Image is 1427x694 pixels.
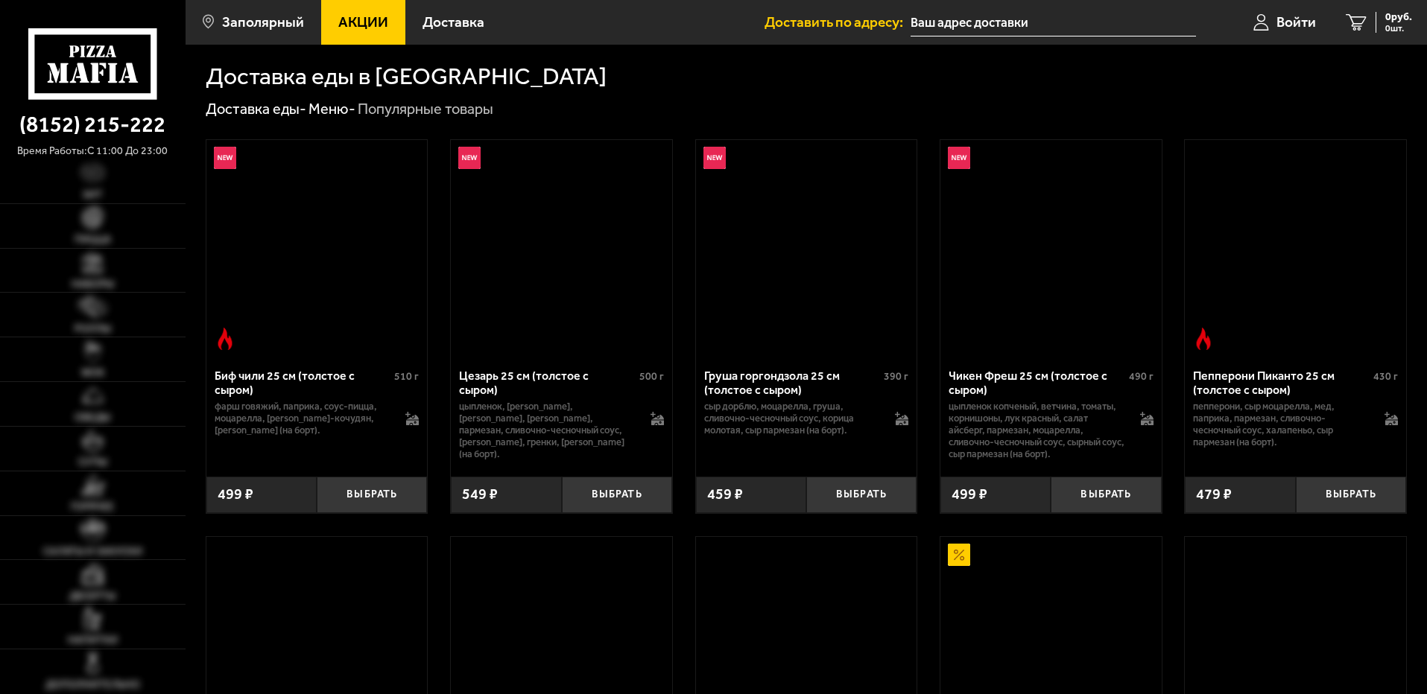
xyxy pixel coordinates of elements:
[222,15,304,29] span: Заполярный
[948,544,970,566] img: Акционный
[68,635,118,646] span: Напитки
[309,100,355,118] a: Меню-
[338,15,388,29] span: Акции
[458,147,481,169] img: Новинка
[1185,140,1406,357] a: Острое блюдоПепперони Пиканто 25 см (толстое с сыром)
[75,324,111,334] span: Роллы
[949,401,1125,460] p: цыпленок копченый, ветчина, томаты, корнишоны, лук красный, салат айсберг, пармезан, моцарелла, с...
[459,401,636,460] p: цыпленок, [PERSON_NAME], [PERSON_NAME], [PERSON_NAME], пармезан, сливочно-чесночный соус, [PERSON...
[704,369,881,397] div: Груша горгондзола 25 см (толстое с сыром)
[206,140,428,357] a: НовинкаОстрое блюдоБиф чили 25 см (толстое с сыром)
[949,369,1125,397] div: Чикен Фреш 25 см (толстое с сыром)
[214,328,236,350] img: Острое блюдо
[940,140,1162,357] a: НовинкаЧикен Фреш 25 см (толстое с сыром)
[562,477,672,513] button: Выбрать
[462,487,498,502] span: 549 ₽
[1385,24,1412,33] span: 0 шт.
[394,370,419,383] span: 510 г
[78,457,107,468] span: Супы
[765,15,911,29] span: Доставить по адресу:
[206,65,607,89] h1: Доставка еды в [GEOGRAPHIC_DATA]
[1373,370,1398,383] span: 430 г
[45,680,140,690] span: Дополнительно
[423,15,484,29] span: Доставка
[1296,477,1406,513] button: Выбрать
[459,369,636,397] div: Цезарь 25 см (толстое с сыром)
[72,279,114,290] span: Наборы
[215,401,391,436] p: фарш говяжий, паприка, соус-пицца, моцарелла, [PERSON_NAME]-кочудян, [PERSON_NAME] (на борт).
[1051,477,1161,513] button: Выбрать
[75,235,111,245] span: Пицца
[704,401,881,436] p: сыр дорблю, моцарелла, груша, сливочно-чесночный соус, корица молотая, сыр пармезан (на борт).
[1385,12,1412,22] span: 0 руб.
[83,190,103,200] span: Хит
[218,487,253,502] span: 499 ₽
[639,370,664,383] span: 500 г
[884,370,908,383] span: 390 г
[206,100,306,118] a: Доставка еды-
[1193,369,1370,397] div: Пепперони Пиканто 25 см (толстое с сыром)
[948,147,970,169] img: Новинка
[71,502,114,512] span: Горячее
[215,369,391,397] div: Биф чили 25 см (толстое с сыром)
[707,487,743,502] span: 459 ₽
[1276,15,1316,29] span: Войти
[43,547,142,557] span: Салаты и закуски
[317,477,427,513] button: Выбрать
[806,477,917,513] button: Выбрать
[703,147,726,169] img: Новинка
[81,368,104,378] span: WOK
[1193,401,1370,448] p: пепперони, сыр Моцарелла, мед, паприка, пармезан, сливочно-чесночный соус, халапеньо, сыр пармеза...
[952,487,987,502] span: 499 ₽
[1129,370,1154,383] span: 490 г
[358,100,493,119] div: Популярные товары
[911,9,1196,36] input: Ваш адрес доставки
[1192,328,1215,350] img: Острое блюдо
[69,591,116,602] span: Десерты
[1196,487,1232,502] span: 479 ₽
[451,140,672,357] a: НовинкаЦезарь 25 см (толстое с сыром)
[214,147,236,169] img: Новинка
[696,140,917,357] a: НовинкаГруша горгондзола 25 см (толстое с сыром)
[75,413,110,423] span: Обеды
